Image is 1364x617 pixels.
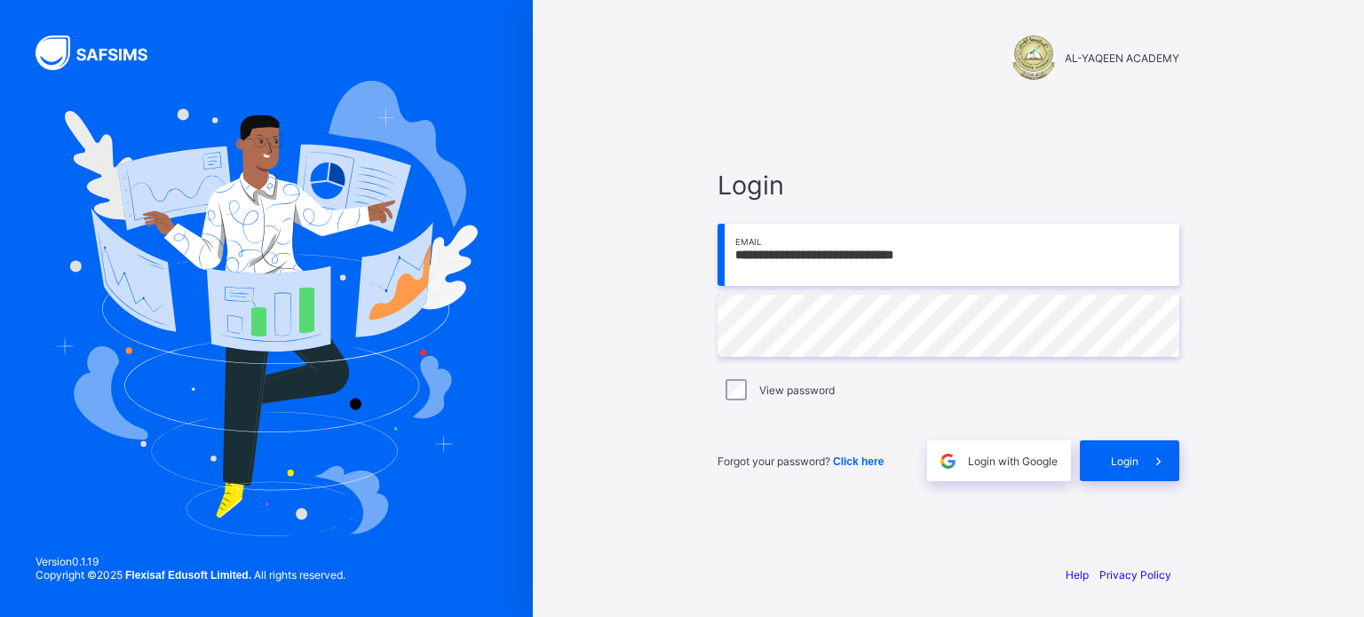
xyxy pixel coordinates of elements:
[36,568,345,581] span: Copyright © 2025 All rights reserved.
[1066,568,1089,581] a: Help
[1065,51,1179,65] span: AL-YAQEEN ACADEMY
[968,455,1058,468] span: Login with Google
[1111,455,1138,468] span: Login
[938,451,958,471] img: google.396cfc9801f0270233282035f929180a.svg
[36,36,169,70] img: SAFSIMS Logo
[55,81,478,535] img: Hero Image
[718,455,884,468] span: Forgot your password?
[36,555,345,568] span: Version 0.1.19
[1099,568,1171,581] a: Privacy Policy
[125,569,251,581] strong: Flexisaf Edusoft Limited.
[718,170,1179,201] span: Login
[759,384,835,397] label: View password
[833,455,884,468] a: Click here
